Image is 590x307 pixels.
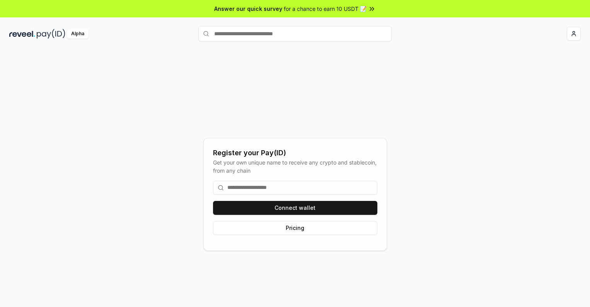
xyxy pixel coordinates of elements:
div: Alpha [67,29,89,39]
span: Answer our quick survey [214,5,282,13]
div: Register your Pay(ID) [213,147,377,158]
img: reveel_dark [9,29,35,39]
button: Connect wallet [213,201,377,215]
button: Pricing [213,221,377,235]
span: for a chance to earn 10 USDT 📝 [284,5,367,13]
img: pay_id [37,29,65,39]
div: Get your own unique name to receive any crypto and stablecoin, from any chain [213,158,377,175]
